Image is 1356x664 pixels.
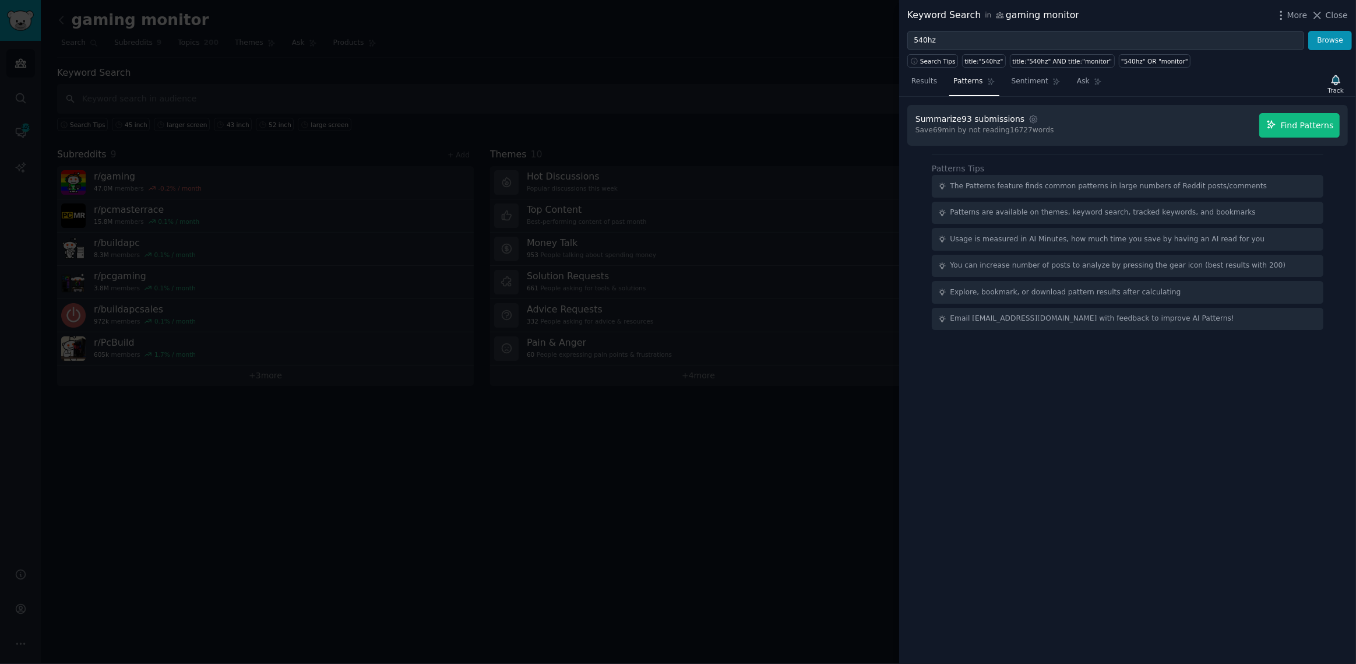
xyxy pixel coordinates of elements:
span: Search Tips [920,57,956,65]
a: Sentiment [1008,72,1065,96]
span: More [1287,9,1308,22]
button: Find Patterns [1259,113,1340,138]
div: title:"540hz" [965,57,1003,65]
a: Patterns [949,72,999,96]
button: More [1275,9,1308,22]
button: Close [1311,9,1348,22]
a: Ask [1073,72,1106,96]
div: You can increase number of posts to analyze by pressing the gear icon (best results with 200) [950,261,1286,271]
div: Track [1328,86,1344,94]
div: Explore, bookmark, or download pattern results after calculating [950,287,1181,298]
span: Find Patterns [1281,120,1334,132]
div: Patterns are available on themes, keyword search, tracked keywords, and bookmarks [950,208,1256,218]
div: Usage is measured in AI Minutes, how much time you save by having an AI read for you [950,234,1265,245]
button: Search Tips [907,54,958,68]
input: Try a keyword related to your business [907,31,1304,51]
a: title:"540hz" AND title:"monitor" [1010,54,1115,68]
div: Summarize 93 submissions [915,113,1024,125]
a: title:"540hz" [962,54,1006,68]
span: Close [1326,9,1348,22]
div: Save 69 min by not reading 16727 words [915,125,1054,136]
span: Patterns [953,76,982,87]
span: in [985,10,991,21]
button: Browse [1308,31,1352,51]
div: Email [EMAIL_ADDRESS][DOMAIN_NAME] with feedback to improve AI Patterns! [950,314,1235,324]
div: title:"540hz" AND title:"monitor" [1013,57,1112,65]
div: Keyword Search gaming monitor [907,8,1079,23]
label: Patterns Tips [932,164,984,173]
span: Results [911,76,937,87]
div: The Patterns feature finds common patterns in large numbers of Reddit posts/comments [950,181,1267,192]
button: Track [1324,72,1348,96]
a: "540hz" OR "monitor" [1119,54,1191,68]
span: Ask [1077,76,1090,87]
div: "540hz" OR "monitor" [1121,57,1188,65]
a: Results [907,72,941,96]
span: Sentiment [1012,76,1048,87]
